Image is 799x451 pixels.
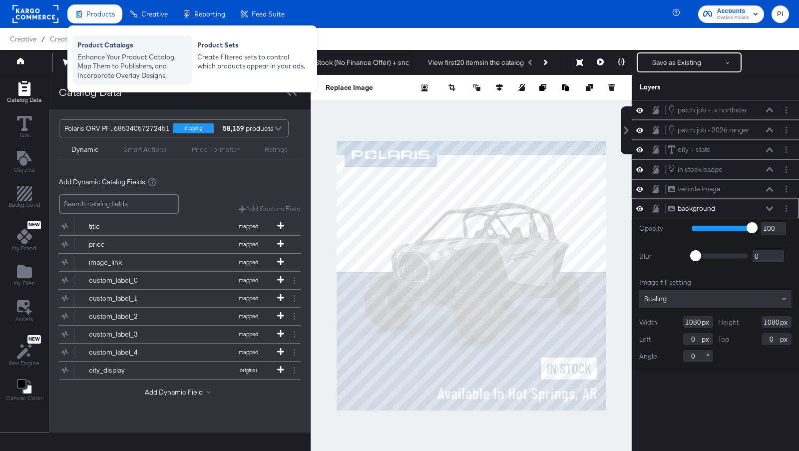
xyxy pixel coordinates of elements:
[221,223,276,230] span: mapped
[678,145,711,154] div: city + state
[59,194,179,214] input: Search catalog fields
[678,125,750,135] div: patch job - 2026 ranger
[221,349,276,356] span: mapped
[27,336,41,343] span: New
[13,279,35,287] span: My Files
[539,84,546,91] svg: Copy image
[678,204,715,213] div: background
[50,35,96,43] a: Creative Home
[221,259,276,266] span: mapped
[89,330,161,339] div: custom_label_3
[639,252,684,261] label: Blur
[2,184,46,212] button: Add Rectangle
[27,222,41,228] span: New
[221,295,276,302] span: mapped
[644,294,667,303] span: Scaling
[59,290,301,307] div: custom_label_1mapped
[194,10,225,18] span: Reporting
[776,8,785,20] span: PI
[8,148,41,177] button: Add Text
[717,6,749,16] span: Accounts
[7,96,41,104] span: Catalog Data
[668,184,721,194] button: vehicle image
[89,222,161,231] div: title
[7,262,41,291] button: Add Files
[668,104,748,115] button: patch job -...v northstar
[640,82,742,92] div: Layers
[141,10,168,18] span: Creative
[192,145,240,154] div: Price Formatter
[3,333,45,370] button: NewRec Engine
[124,145,167,154] div: Smart Actions
[64,120,170,137] div: Polaris ORV PF...68534057272451
[59,362,301,379] div: city_displayoriginal
[781,144,792,155] button: Layer Options
[36,35,50,43] span: /
[265,145,288,154] div: Ratings
[59,236,288,253] button: pricemapped
[19,131,30,139] span: Text
[639,224,684,233] label: Opacity
[59,308,288,325] button: custom_label_2mapped
[718,318,739,327] label: Height
[89,366,161,375] div: city_display
[668,144,711,155] button: city + state
[59,236,301,253] div: pricemapped
[698,5,764,23] button: AccountsOvative Polaris
[89,258,161,267] div: image_link
[12,244,36,252] span: My Brand
[59,85,122,99] div: Catalog Data
[8,201,40,209] span: Background
[59,272,288,289] button: custom_label_0mapped
[781,105,792,115] button: Layer Options
[10,35,36,43] span: Creative
[59,290,288,307] button: custom_label_1mapped
[221,120,246,137] strong: 58,159
[717,14,749,22] span: Ovative Polaris
[6,394,42,402] span: Canvas Color
[221,313,276,320] span: mapped
[59,218,288,235] button: titlemapped
[145,388,215,397] button: Add Dynamic Field
[221,120,251,137] div: products
[6,219,42,256] button: NewMy Brand
[538,53,552,71] button: Next Product
[639,318,657,327] label: Width
[421,84,428,91] svg: Remove background
[59,177,145,187] span: Add Dynamic Catalog Fields
[59,308,301,325] div: custom_label_2mapped
[781,125,792,135] button: Layer Options
[239,204,301,214] button: Add Custom Field
[539,82,549,92] button: Copy image
[89,312,161,321] div: custom_label_2
[59,272,301,289] div: custom_label_0mapped
[9,359,39,367] span: Rec Engine
[59,254,288,271] button: image_linkmapped
[59,326,301,343] div: custom_label_3mapped
[59,344,288,361] button: custom_label_4mapped
[11,113,38,142] button: Text
[221,367,276,374] span: original
[89,276,161,285] div: custom_label_0
[173,123,214,133] div: shopping
[639,278,792,287] div: Image fill setting
[562,84,569,91] svg: Paste image
[89,240,161,249] div: price
[221,241,276,248] span: mapped
[221,331,276,338] span: mapped
[772,5,789,23] button: PI
[14,166,35,174] span: Objects
[668,164,723,175] button: in stock badge
[1,78,47,107] button: Add Rectangle
[678,105,747,115] div: patch job -...v northstar
[781,184,792,194] button: Layer Options
[668,124,750,135] button: patch job - 2026 ranger
[86,10,115,18] span: Products
[668,203,716,214] button: background
[678,184,721,194] div: vehicle image
[9,297,39,326] button: Assets
[89,348,161,357] div: custom_label_4
[326,82,373,92] button: Replace Image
